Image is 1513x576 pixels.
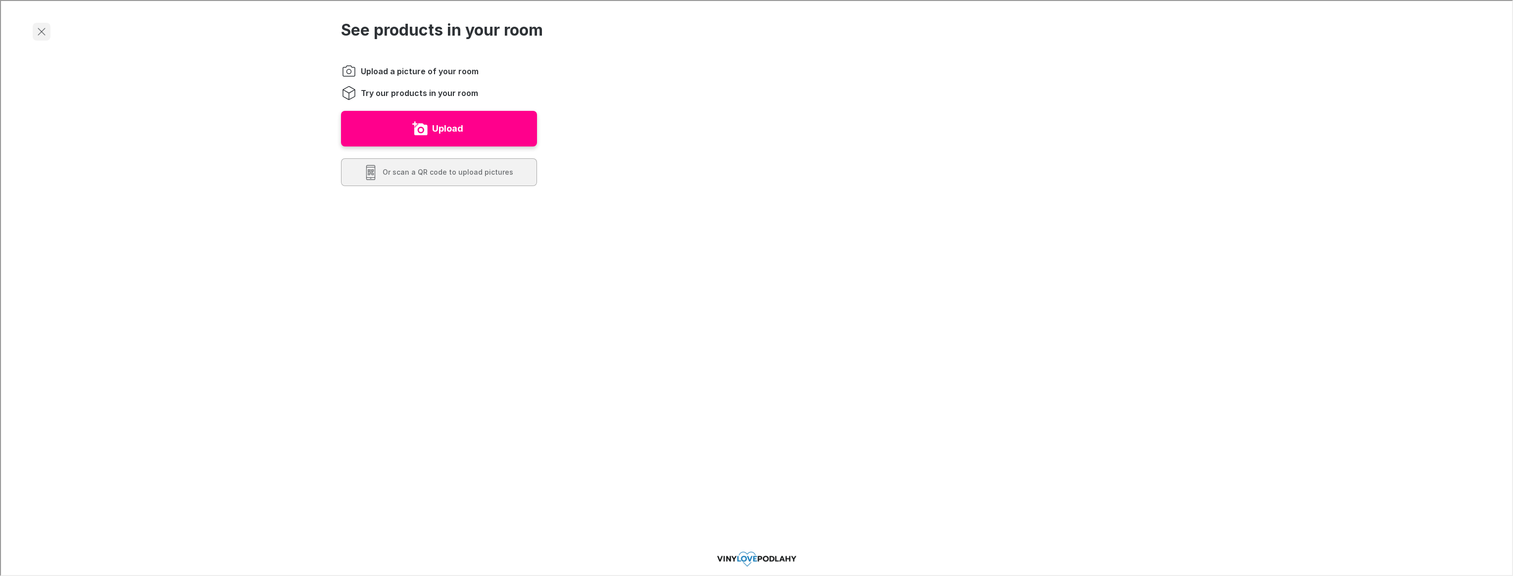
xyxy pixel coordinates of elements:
[340,62,536,100] ol: Instructions
[340,157,536,185] button: Scan a QR code to upload pictures
[716,548,795,569] a: Visit VINYLOVÉ PODLAHY homepage
[32,22,49,40] button: Exit visualizer
[360,65,478,76] span: Upload a picture of your room
[431,120,462,136] label: Upload
[340,110,536,145] button: Upload a picture of your room
[360,87,477,97] span: Try our products in your room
